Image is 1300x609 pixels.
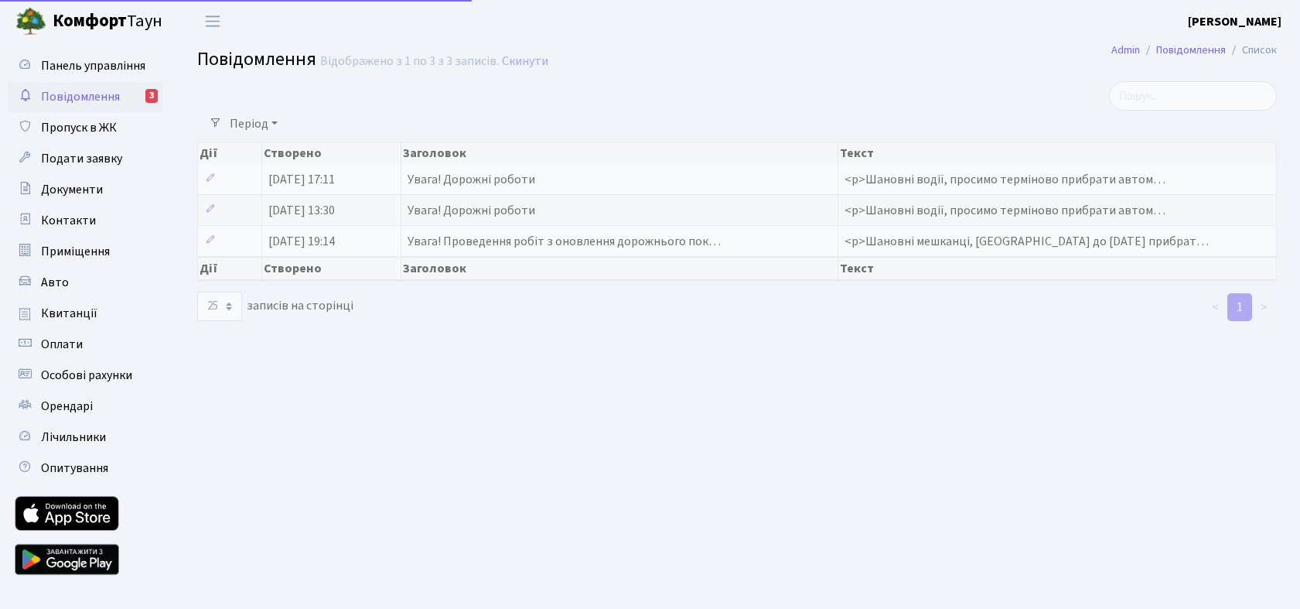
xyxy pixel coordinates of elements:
th: Створено [262,257,401,280]
a: Контакти [8,205,162,236]
a: Панель управління [8,50,162,81]
span: Квитанції [41,305,97,322]
a: Авто [8,267,162,298]
a: Повідомлення3 [8,81,162,112]
a: Admin [1111,42,1140,58]
span: Орендарі [41,398,93,415]
button: Переключити навігацію [193,9,232,34]
span: Опитування [41,460,108,477]
th: Дії [198,142,262,164]
span: Лічильники [41,429,106,446]
a: Подати заявку [8,143,162,174]
label: записів на сторінці [197,292,353,321]
span: Повідомлення [197,46,316,73]
th: Текст [838,257,1277,280]
select: записів на сторінці [197,292,242,321]
span: <p>Шановні мешканці, [GEOGRAPHIC_DATA] до [DATE] прибрат… [844,233,1209,250]
a: Особові рахунки [8,360,162,391]
span: Оплати [41,336,83,353]
span: Документи [41,181,103,198]
b: [PERSON_NAME] [1188,13,1281,30]
b: Комфорт [53,9,127,33]
span: Увага! Дорожні роботи [408,202,535,219]
li: Список [1226,42,1277,59]
span: Приміщення [41,243,110,260]
th: Текст [838,142,1277,164]
div: Відображено з 1 по 3 з 3 записів. [320,54,499,69]
th: Заголовок [401,257,838,280]
span: Пропуск в ЖК [41,119,117,136]
div: 3 [145,89,158,103]
span: <p>Шановні водії, просимо терміново прибрати автом… [844,202,1165,219]
a: 1 [1227,293,1252,321]
a: Повідомлення [1156,42,1226,58]
th: Дії [198,257,262,280]
span: Авто [41,274,69,291]
span: Таун [53,9,162,35]
span: [DATE] 19:14 [268,233,335,250]
span: Особові рахунки [41,367,132,384]
a: Орендарі [8,391,162,422]
span: Контакти [41,212,96,229]
a: Пропуск в ЖК [8,112,162,143]
span: Повідомлення [41,88,120,105]
span: [DATE] 17:11 [268,171,335,188]
span: Увага! Дорожні роботи [408,171,535,188]
span: Подати заявку [41,150,122,167]
a: Приміщення [8,236,162,267]
a: Скинути [502,54,548,69]
img: logo.png [15,6,46,37]
nav: breadcrumb [1088,34,1300,67]
span: Панель управління [41,57,145,74]
a: Лічильники [8,422,162,453]
a: Квитанції [8,298,162,329]
a: [PERSON_NAME] [1188,12,1281,31]
a: Опитування [8,453,162,484]
a: Оплати [8,329,162,360]
span: Увага! Проведення робіт з оновлення дорожнього пок… [408,233,721,250]
a: Період [223,111,284,137]
span: <p>Шановні водії, просимо терміново прибрати автом… [844,171,1165,188]
th: Створено [262,142,401,164]
input: Пошук... [1109,81,1277,111]
th: Заголовок [401,142,838,164]
span: [DATE] 13:30 [268,202,335,219]
a: Документи [8,174,162,205]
